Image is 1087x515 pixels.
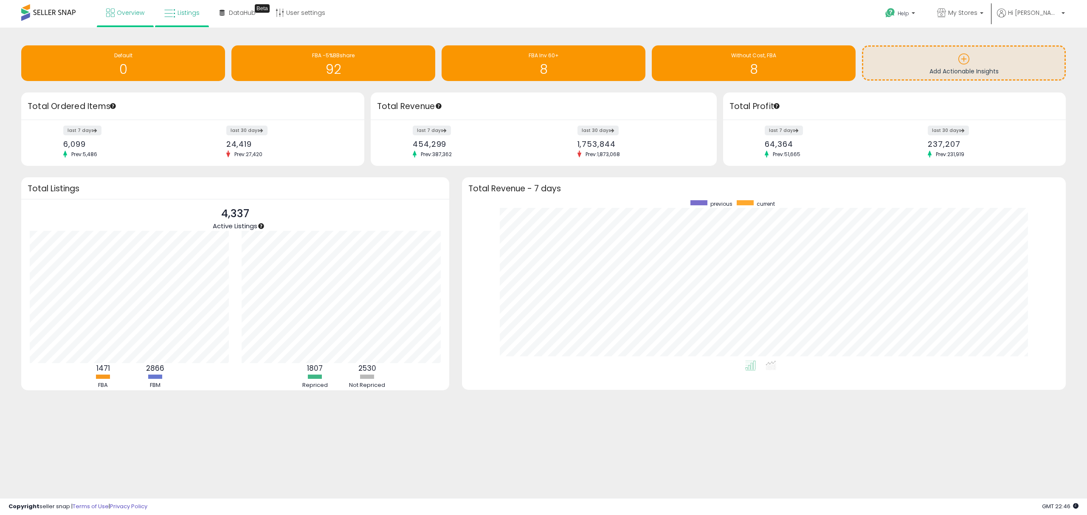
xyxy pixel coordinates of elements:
div: 1,753,844 [577,140,702,148]
b: 2530 [358,363,376,373]
span: Prev: 387,362 [417,151,456,158]
div: 237,207 [928,140,1051,148]
div: FBM [130,381,181,389]
h1: 0 [25,62,221,76]
span: My Stores [948,8,977,17]
h3: Total Revenue [377,101,710,112]
div: FBA [78,381,129,389]
div: Repriced [290,381,341,389]
span: Hi [PERSON_NAME] [1008,8,1059,17]
label: last 30 days [928,126,969,135]
b: 1807 [307,363,323,373]
h3: Total Ordered Items [28,101,358,112]
div: Tooltip anchor [773,102,780,110]
label: last 30 days [226,126,268,135]
i: Get Help [885,8,896,18]
a: Help [879,1,924,28]
a: Default 0 [21,45,225,81]
label: last 30 days [577,126,619,135]
span: Prev: 1,873,068 [581,151,624,158]
div: Tooltip anchor [435,102,442,110]
div: Tooltip anchor [257,222,265,230]
div: 64,364 [765,140,888,148]
b: 1471 [96,363,110,373]
span: Prev: 231,919 [932,151,969,158]
span: Overview [117,8,144,17]
span: Active Listings [213,221,257,230]
a: Without Cost, FBA 8 [652,45,856,81]
h1: 8 [656,62,851,76]
span: current [757,200,775,207]
p: 4,337 [213,206,257,222]
div: Tooltip anchor [109,102,117,110]
a: FBA Inv 60+ 8 [442,45,645,81]
a: Add Actionable Insights [863,47,1064,79]
h1: 8 [446,62,641,76]
span: Prev: 5,486 [67,151,101,158]
span: Default [114,52,132,59]
label: last 7 days [765,126,803,135]
div: Not Repriced [342,381,393,389]
a: Hi [PERSON_NAME] [997,8,1065,28]
div: 24,419 [226,140,349,148]
h3: Total Listings [28,185,443,192]
div: 454,299 [413,140,537,148]
span: Prev: 51,665 [769,151,805,158]
span: FBA -5%BBshare [312,52,355,59]
h1: 92 [236,62,431,76]
span: Prev: 27,420 [230,151,267,158]
span: DataHub [229,8,256,17]
span: Without Cost, FBA [731,52,776,59]
div: 6,099 [63,140,186,148]
span: Listings [177,8,200,17]
div: Tooltip anchor [255,4,270,13]
span: Help [898,10,909,17]
span: previous [710,200,732,207]
label: last 7 days [413,126,451,135]
span: Add Actionable Insights [929,67,999,76]
span: FBA Inv 60+ [529,52,559,59]
b: 2866 [146,363,164,373]
h3: Total Profit [729,101,1060,112]
a: FBA -5%BBshare 92 [231,45,435,81]
h3: Total Revenue - 7 days [468,185,1060,192]
label: last 7 days [63,126,101,135]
